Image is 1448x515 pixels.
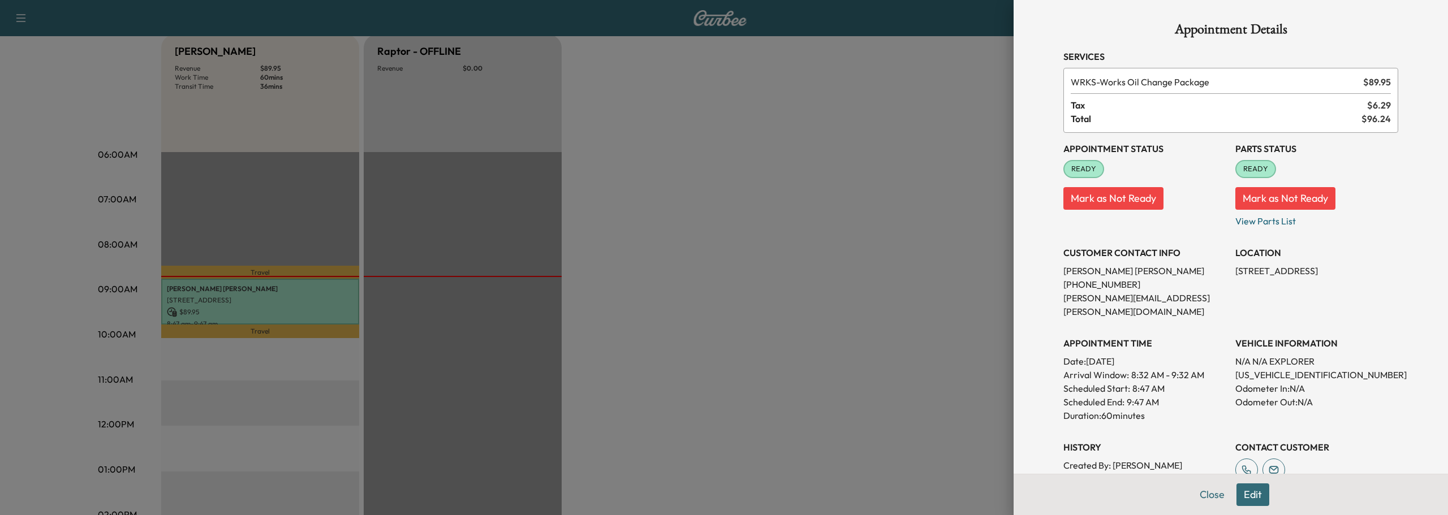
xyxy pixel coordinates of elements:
p: 8:47 AM [1132,382,1165,395]
h3: Services [1063,50,1398,63]
span: READY [1065,163,1103,175]
p: Date: [DATE] [1063,354,1226,368]
h3: VEHICLE INFORMATION [1235,336,1398,350]
button: Close [1192,483,1232,506]
h3: Appointment Status [1063,142,1226,155]
p: [US_VEHICLE_IDENTIFICATION_NUMBER] [1235,368,1398,382]
button: Mark as Not Ready [1235,187,1335,210]
p: Created At : [DATE] 3:42:19 PM [1063,472,1226,486]
h3: APPOINTMENT TIME [1063,336,1226,350]
span: $ 6.29 [1367,98,1391,112]
span: READY [1236,163,1275,175]
p: N/A N/A EXPLORER [1235,354,1398,368]
p: View Parts List [1235,210,1398,228]
p: [PHONE_NUMBER] [1063,278,1226,291]
p: Odometer Out: N/A [1235,395,1398,409]
span: $ 89.95 [1363,75,1391,89]
span: 8:32 AM - 9:32 AM [1131,368,1204,382]
p: Duration: 60 minutes [1063,409,1226,422]
span: Tax [1071,98,1367,112]
h3: LOCATION [1235,246,1398,259]
p: Scheduled End: [1063,395,1124,409]
h3: Parts Status [1235,142,1398,155]
button: Edit [1236,483,1269,506]
p: Odometer In: N/A [1235,382,1398,395]
h3: CUSTOMER CONTACT INFO [1063,246,1226,259]
p: Created By : [PERSON_NAME] [1063,458,1226,472]
span: Total [1071,112,1361,125]
span: $ 96.24 [1361,112,1391,125]
h1: Appointment Details [1063,23,1398,41]
p: Scheduled Start: [1063,382,1130,395]
p: [PERSON_NAME] [PERSON_NAME] [1063,264,1226,278]
h3: History [1063,440,1226,454]
p: 9:47 AM [1127,395,1159,409]
p: [STREET_ADDRESS] [1235,264,1398,278]
span: Works Oil Change Package [1071,75,1359,89]
button: Mark as Not Ready [1063,187,1163,210]
p: [PERSON_NAME][EMAIL_ADDRESS][PERSON_NAME][DOMAIN_NAME] [1063,291,1226,318]
p: Arrival Window: [1063,368,1226,382]
h3: CONTACT CUSTOMER [1235,440,1398,454]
